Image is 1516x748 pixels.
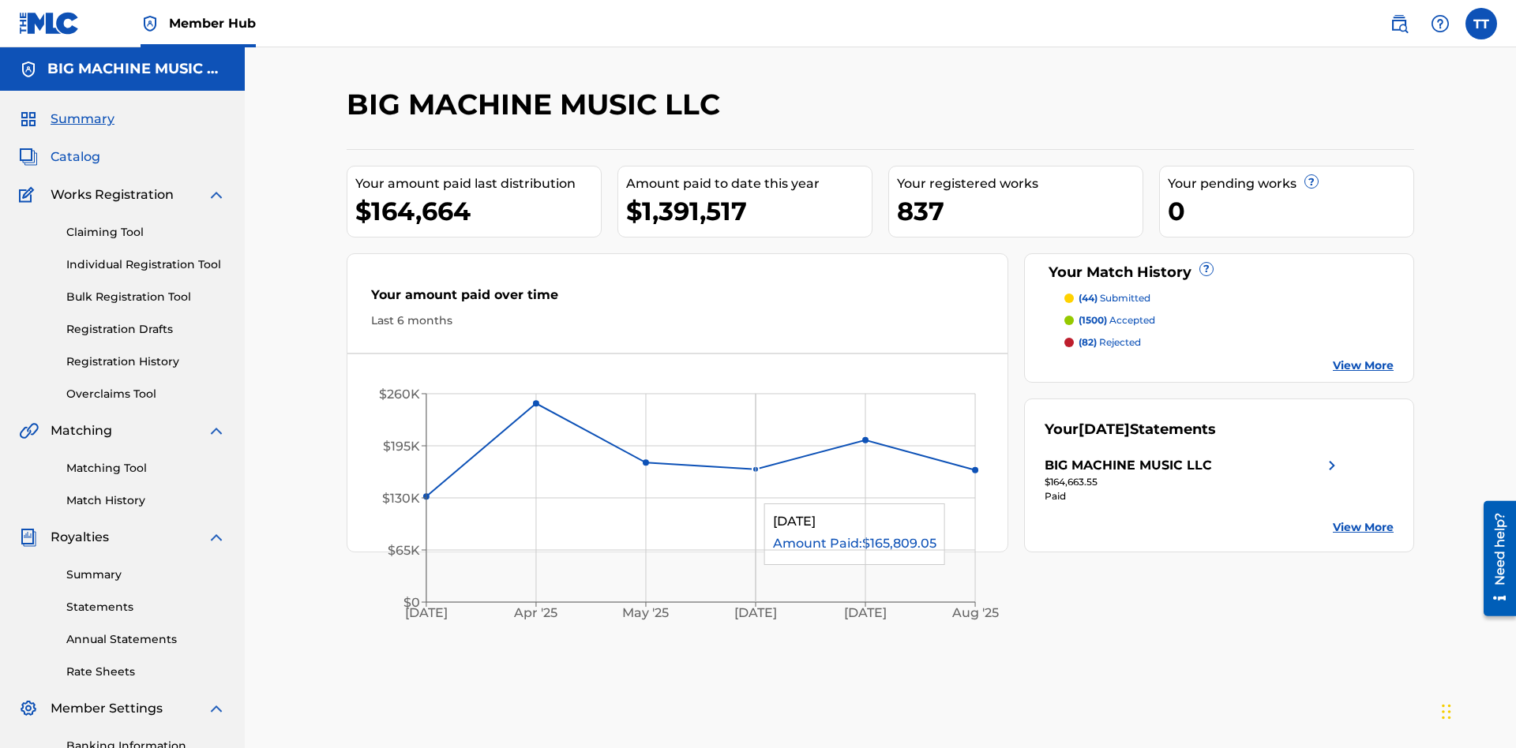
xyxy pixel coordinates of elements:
[19,699,38,718] img: Member Settings
[1383,8,1415,39] a: Public Search
[1045,419,1216,440] div: Your Statements
[169,14,256,32] span: Member Hub
[1305,175,1318,188] span: ?
[66,386,226,402] a: Overclaims Tool
[379,387,420,402] tspan: $260K
[1079,336,1097,348] span: (82)
[66,353,226,370] a: Registration History
[66,289,226,305] a: Bulk Registration Tool
[355,174,601,193] div: Your amount paid last distribution
[951,606,999,621] tspan: Aug '25
[403,595,420,610] tspan: $0
[514,606,558,621] tspan: Apr '25
[1045,262,1394,283] div: Your Match History
[66,631,226,648] a: Annual Statements
[19,110,38,129] img: Summary
[1333,519,1394,536] a: View More
[383,439,420,454] tspan: $195K
[1168,193,1413,229] div: 0
[1064,291,1394,305] a: (44) submitted
[1064,313,1394,327] a: (1500) accepted
[66,224,226,241] a: Claiming Tool
[66,256,226,273] a: Individual Registration Tool
[207,421,226,440] img: expand
[371,312,984,329] div: Last 6 months
[1045,456,1212,475] div: BIG MACHINE MUSIC LLC
[19,12,80,35] img: MLC Logo
[66,664,226,680] a: Rate Sheets
[1323,456,1342,475] img: right chevron icon
[47,60,226,78] h5: BIG MACHINE MUSIC LLC
[51,110,114,129] span: Summary
[1333,357,1394,374] a: View More
[207,185,226,204] img: expand
[66,321,226,338] a: Registration Drafts
[897,174,1143,193] div: Your registered works
[19,60,38,79] img: Accounts
[1079,313,1155,327] p: accepted
[735,606,778,621] tspan: [DATE]
[1472,495,1516,624] iframe: Resource Center
[141,14,159,33] img: Top Rightsholder
[347,87,728,122] h2: BIG MACHINE MUSIC LLC
[897,193,1143,229] div: 837
[51,528,109,547] span: Royalties
[51,185,174,204] span: Works Registration
[371,286,984,312] div: Your amount paid over time
[1045,475,1342,489] div: $164,663.55
[382,491,420,506] tspan: $130K
[1045,456,1342,503] a: BIG MACHINE MUSIC LLCright chevron icon$164,663.55Paid
[1465,8,1497,39] div: User Menu
[1064,335,1394,350] a: (82) rejected
[51,148,100,166] span: Catalog
[1045,489,1342,503] div: Paid
[623,606,670,621] tspan: May '25
[66,599,226,615] a: Statements
[19,185,39,204] img: Works Registration
[19,148,100,166] a: CatalogCatalog
[19,528,38,547] img: Royalties
[1431,14,1450,33] img: help
[626,193,872,229] div: $1,391,517
[19,148,38,166] img: Catalog
[66,460,226,477] a: Matching Tool
[1168,174,1413,193] div: Your pending works
[1079,291,1150,305] p: submitted
[1437,672,1516,748] iframe: Chat Widget
[66,567,226,583] a: Summary
[355,193,601,229] div: $164,664
[1079,314,1107,326] span: (1500)
[51,699,163,718] span: Member Settings
[19,421,39,440] img: Matching
[51,421,112,440] span: Matching
[1390,14,1409,33] img: search
[207,528,226,547] img: expand
[1079,335,1141,350] p: rejected
[1079,292,1098,304] span: (44)
[207,699,226,718] img: expand
[845,606,887,621] tspan: [DATE]
[19,110,114,129] a: SummarySummary
[626,174,872,193] div: Amount paid to date this year
[1442,688,1451,735] div: Drag
[66,492,226,509] a: Match History
[1424,8,1456,39] div: Help
[1200,263,1213,275] span: ?
[388,543,420,558] tspan: $65K
[1079,421,1130,438] span: [DATE]
[405,606,448,621] tspan: [DATE]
